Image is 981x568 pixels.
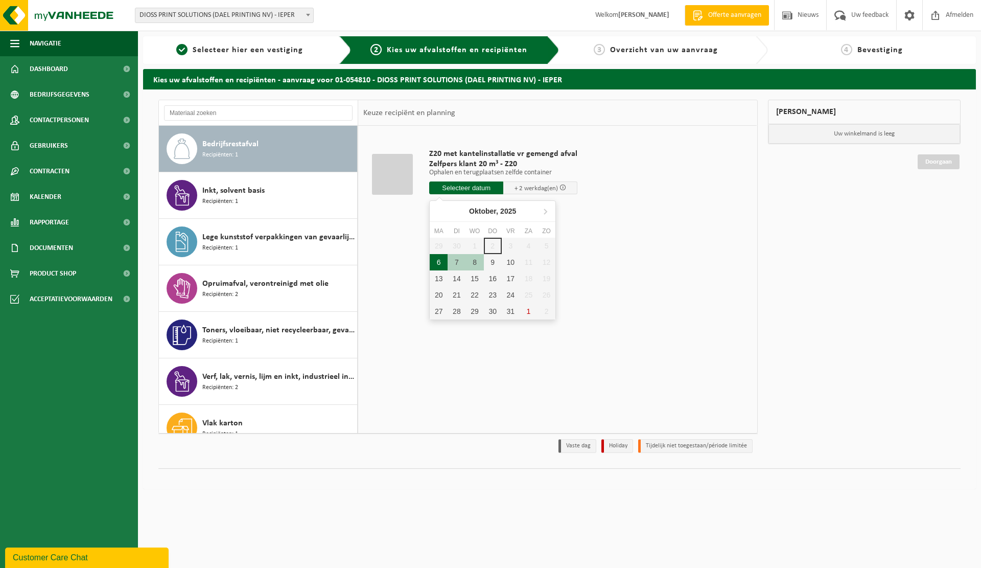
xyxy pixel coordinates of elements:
[538,226,555,236] div: zo
[500,208,516,215] i: 2025
[502,254,520,270] div: 10
[202,231,355,243] span: Lege kunststof verpakkingen van gevaarlijke stoffen
[430,303,448,320] div: 27
[202,138,259,150] span: Bedrijfsrestafval
[30,235,73,261] span: Documenten
[30,107,89,133] span: Contactpersonen
[202,243,238,253] span: Recipiënten: 1
[202,197,238,207] span: Recipiënten: 1
[30,184,61,210] span: Kalender
[164,105,353,121] input: Materiaal zoeken
[176,44,188,55] span: 1
[202,371,355,383] span: Verf, lak, vernis, lijm en inkt, industrieel in kleinverpakking
[159,312,358,358] button: Toners, vloeibaar, niet recycleerbaar, gevaarlijk Recipiënten: 1
[429,181,503,194] input: Selecteer datum
[465,303,483,320] div: 29
[520,226,538,236] div: za
[429,159,577,169] span: Zelfpers klant 20 m³ - Z20
[768,124,961,144] p: Uw winkelmand is leeg
[202,150,238,160] span: Recipiënten: 1
[358,100,460,126] div: Keuze recipiënt en planning
[430,287,448,303] div: 20
[5,546,171,568] iframe: chat widget
[30,286,112,312] span: Acceptatievoorwaarden
[558,439,596,453] li: Vaste dag
[159,172,358,219] button: Inkt, solvent basis Recipiënten: 1
[159,265,358,312] button: Opruimafval, verontreinigd met olie Recipiënten: 2
[448,226,465,236] div: di
[429,169,577,176] p: Ophalen en terugplaatsen zelfde container
[448,270,465,287] div: 14
[502,226,520,236] div: vr
[515,185,558,192] span: + 2 werkdag(en)
[430,226,448,236] div: ma
[502,303,520,320] div: 31
[601,439,633,453] li: Holiday
[502,270,520,287] div: 17
[202,185,265,197] span: Inkt, solvent basis
[159,219,358,265] button: Lege kunststof verpakkingen van gevaarlijke stoffen Recipiënten: 1
[159,405,358,451] button: Vlak karton Recipiënten: 1
[465,287,483,303] div: 22
[202,417,243,429] span: Vlak karton
[30,56,68,82] span: Dashboard
[429,149,577,159] span: Z20 met kantelinstallatie vr gemengd afval
[30,158,69,184] span: Contracten
[143,69,976,89] h2: Kies uw afvalstoffen en recipiënten - aanvraag voor 01-054810 - DIOSS PRINT SOLUTIONS (DAEL PRINT...
[448,254,465,270] div: 7
[484,270,502,287] div: 16
[202,336,238,346] span: Recipiënten: 1
[387,46,527,54] span: Kies uw afvalstoffen en recipiënten
[202,290,238,300] span: Recipiënten: 2
[202,324,355,336] span: Toners, vloeibaar, niet recycleerbaar, gevaarlijk
[638,439,753,453] li: Tijdelijk niet toegestaan/période limitée
[484,287,502,303] div: 23
[159,358,358,405] button: Verf, lak, vernis, lijm en inkt, industrieel in kleinverpakking Recipiënten: 2
[370,44,382,55] span: 2
[202,278,329,290] span: Opruimafval, verontreinigd met olie
[30,31,61,56] span: Navigatie
[918,154,960,169] a: Doorgaan
[465,270,483,287] div: 15
[448,303,465,320] div: 28
[484,226,502,236] div: do
[135,8,313,22] span: DIOSS PRINT SOLUTIONS (DAEL PRINTING NV) - IEPER
[202,429,238,439] span: Recipiënten: 1
[841,44,852,55] span: 4
[448,287,465,303] div: 21
[159,126,358,172] button: Bedrijfsrestafval Recipiënten: 1
[30,210,69,235] span: Rapportage
[430,254,448,270] div: 6
[685,5,769,26] a: Offerte aanvragen
[594,44,605,55] span: 3
[502,287,520,303] div: 24
[610,46,718,54] span: Overzicht van uw aanvraag
[465,203,520,219] div: Oktober,
[484,303,502,320] div: 30
[484,254,502,270] div: 9
[148,44,331,56] a: 1Selecteer hier een vestiging
[193,46,303,54] span: Selecteer hier een vestiging
[30,82,89,107] span: Bedrijfsgegevens
[857,46,903,54] span: Bevestiging
[30,261,76,286] span: Product Shop
[202,383,238,393] span: Recipiënten: 2
[768,100,961,124] div: [PERSON_NAME]
[465,226,483,236] div: wo
[465,254,483,270] div: 8
[30,133,68,158] span: Gebruikers
[430,270,448,287] div: 13
[706,10,764,20] span: Offerte aanvragen
[618,11,669,19] strong: [PERSON_NAME]
[135,8,314,23] span: DIOSS PRINT SOLUTIONS (DAEL PRINTING NV) - IEPER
